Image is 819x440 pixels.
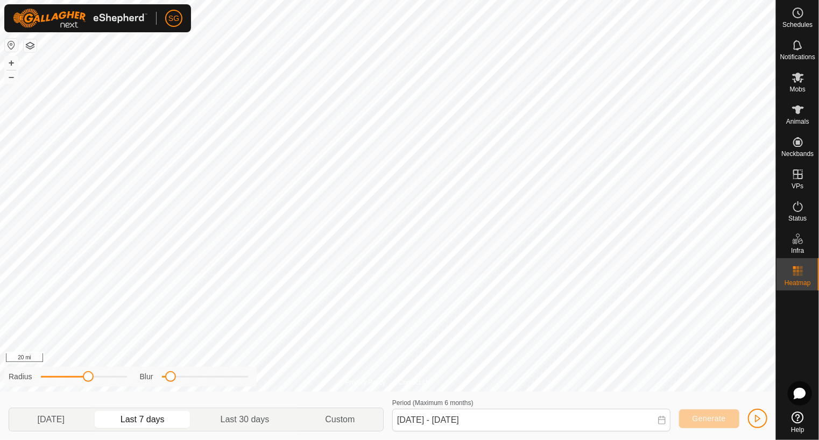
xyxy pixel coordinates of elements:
span: Custom [325,413,355,426]
a: Privacy Policy [345,378,386,387]
img: Gallagher Logo [13,9,147,28]
span: Infra [791,247,804,254]
a: Help [776,407,819,437]
span: Last 7 days [121,413,165,426]
span: Heatmap [785,280,811,286]
span: VPs [792,183,803,189]
button: – [5,70,18,83]
a: Contact Us [399,378,430,387]
span: Mobs [790,86,806,93]
button: Reset Map [5,39,18,52]
span: [DATE] [37,413,64,426]
label: Radius [9,371,32,382]
label: Period (Maximum 6 months) [392,399,474,407]
span: Help [791,427,804,433]
span: Neckbands [781,151,814,157]
span: Status [788,215,807,222]
span: Last 30 days [221,413,270,426]
span: Schedules [782,22,813,28]
button: + [5,56,18,69]
button: Generate [679,409,739,428]
span: Notifications [780,54,815,60]
button: Map Layers [24,39,37,52]
label: Blur [140,371,153,382]
span: Animals [786,118,809,125]
span: SG [168,13,179,24]
span: Generate [693,414,726,423]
